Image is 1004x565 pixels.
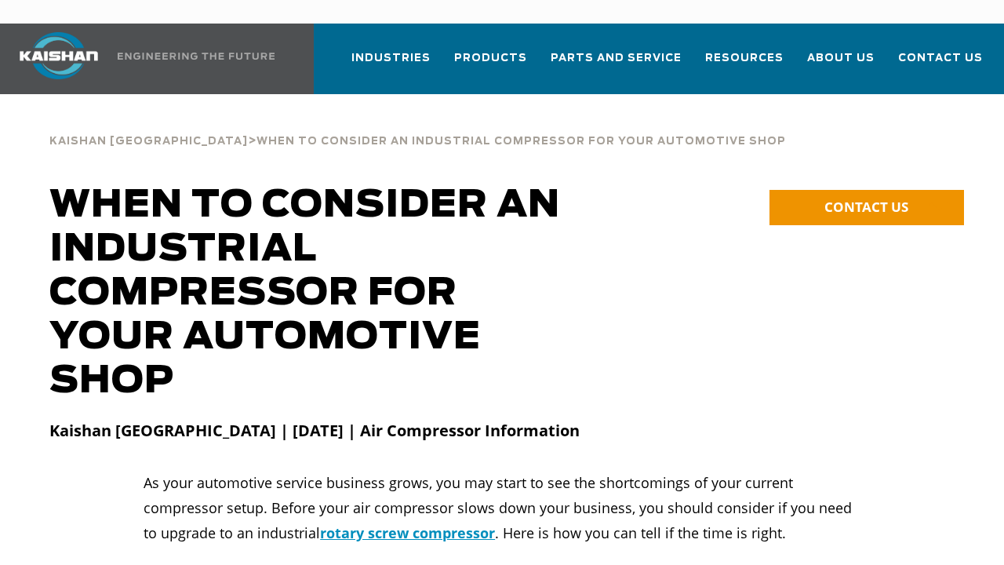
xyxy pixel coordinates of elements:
[320,523,495,542] a: rotary screw compressor
[807,49,875,67] span: About Us
[551,49,682,67] span: Parts and Service
[769,190,964,225] a: CONTACT US
[144,470,860,545] p: As your automotive service business grows, you may start to see the shortcomings of your current ...
[351,49,431,67] span: Industries
[454,49,527,67] span: Products
[49,420,580,441] strong: Kaishan [GEOGRAPHIC_DATA] | [DATE] | Air Compressor Information
[454,38,527,91] a: Products
[49,118,786,154] div: >
[551,38,682,91] a: Parts and Service
[49,187,560,400] span: WHEN TO CONSIDER AN INDUSTRIAL COMPRESSOR FOR YOUR AUTOMOTIVE SHOP
[49,137,248,147] span: Kaishan [GEOGRAPHIC_DATA]
[807,38,875,91] a: About Us
[898,38,983,91] a: Contact Us
[118,53,275,60] img: Engineering the future
[49,133,248,148] a: Kaishan [GEOGRAPHIC_DATA]
[256,137,786,147] span: When To Consider An Industrial Compressor For Your Automotive Shop
[898,49,983,67] span: Contact Us
[351,38,431,91] a: Industries
[705,49,784,67] span: Resources
[824,198,908,216] span: CONTACT US
[705,38,784,91] a: Resources
[256,133,786,148] a: When To Consider An Industrial Compressor For Your Automotive Shop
